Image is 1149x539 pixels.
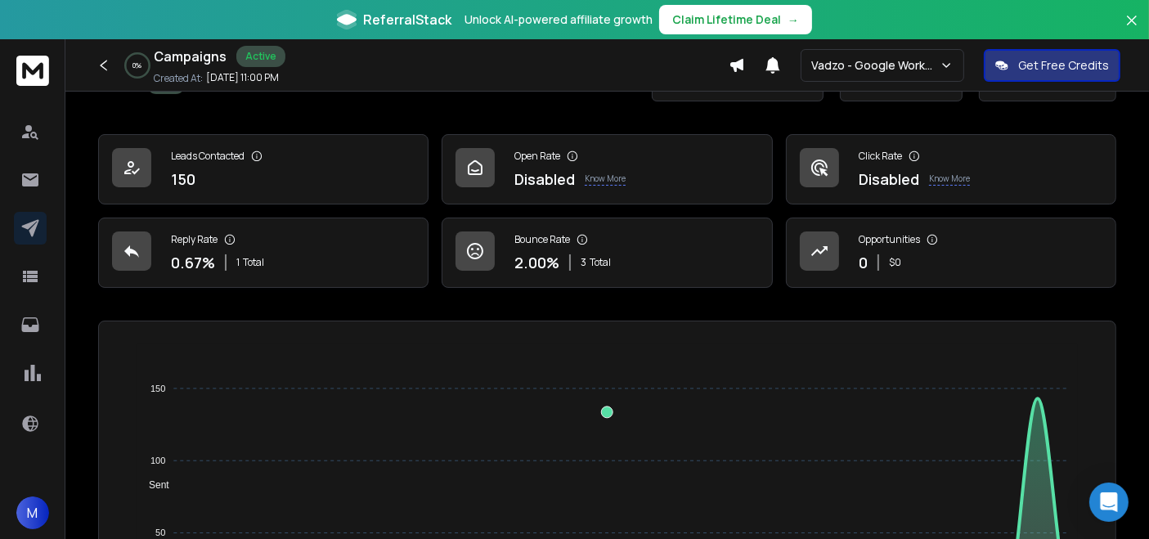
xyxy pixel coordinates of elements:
a: Click RateDisabledKnow More [786,134,1116,204]
p: Disabled [859,168,919,191]
p: Open Rate [514,150,560,163]
span: Total [590,256,611,269]
a: Open RateDisabledKnow More [442,134,772,204]
span: → [788,11,799,28]
div: Active [236,46,285,67]
p: $ 0 [889,256,901,269]
p: Unlock AI-powered affiliate growth [465,11,653,28]
p: 150 [171,168,195,191]
p: Opportunities [859,233,920,246]
button: Get Free Credits [984,49,1120,82]
div: Open Intercom Messenger [1089,483,1129,522]
p: Vadzo - Google Workspace [811,57,940,74]
button: Claim Lifetime Deal→ [659,5,812,34]
p: Know More [929,173,970,186]
button: Close banner [1121,10,1142,49]
button: M [16,496,49,529]
span: Sent [137,479,169,491]
a: Opportunities0$0 [786,218,1116,288]
p: Know More [585,173,626,186]
tspan: 50 [155,528,165,537]
p: Bounce Rate [514,233,570,246]
p: Disabled [514,168,575,191]
p: Click Rate [859,150,902,163]
p: 0.67 % [171,251,215,274]
a: Reply Rate0.67%1Total [98,218,429,288]
p: Get Free Credits [1018,57,1109,74]
p: Leads Contacted [171,150,245,163]
span: 1 [236,256,240,269]
tspan: 150 [150,384,165,393]
tspan: 100 [150,456,165,465]
p: Created At: [154,72,203,85]
span: 3 [581,256,586,269]
span: Total [243,256,264,269]
p: 2.00 % [514,251,559,274]
span: ReferralStack [363,10,451,29]
h1: Campaigns [154,47,227,66]
a: Bounce Rate2.00%3Total [442,218,772,288]
p: [DATE] 11:00 PM [206,71,279,84]
p: 0 % [133,61,142,70]
p: 0 [859,251,868,274]
a: Leads Contacted150 [98,134,429,204]
p: Reply Rate [171,233,218,246]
